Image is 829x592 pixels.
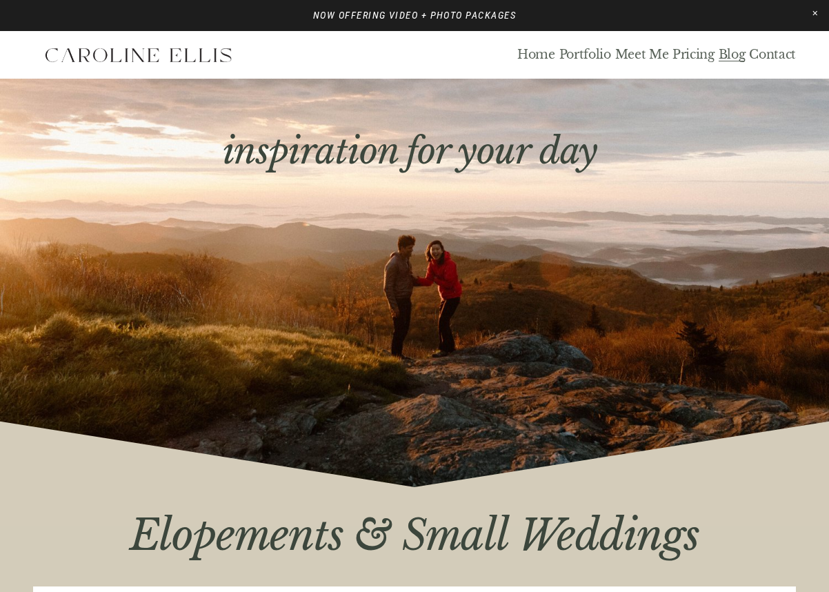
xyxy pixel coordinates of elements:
[615,47,669,63] a: Meet Me
[33,38,243,72] img: Western North Carolina Elopement Photographer
[672,47,715,63] a: Pricing
[719,47,746,63] a: Blog
[223,129,597,173] em: inspiration for your day
[749,47,796,63] a: Contact
[517,47,555,63] a: Home
[559,47,611,63] a: Portfolio
[130,509,699,561] em: Elopements & Small Weddings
